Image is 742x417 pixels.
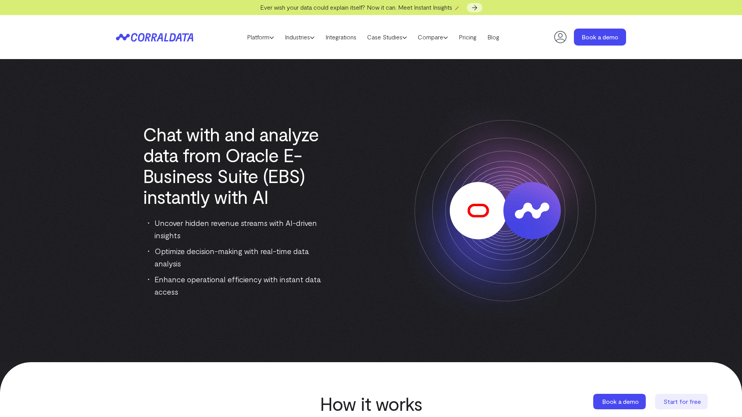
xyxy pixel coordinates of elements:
[279,31,320,43] a: Industries
[453,31,482,43] a: Pricing
[482,31,505,43] a: Blog
[242,31,279,43] a: Platform
[148,245,330,270] li: Optimize decision-making with real-time data analysis
[664,398,701,405] span: Start for free
[148,273,330,298] li: Enhance operational efficiency with instant data access
[655,394,709,409] a: Start for free
[574,29,626,46] a: Book a demo
[593,394,647,409] a: Book a demo
[320,31,362,43] a: Integrations
[260,3,461,11] span: Ever wish your data could explain itself? Now it can. Meet Instant Insights 🪄
[143,124,330,207] h1: Chat with and analyze data from Oracle E-Business Suite (EBS) instantly with AI
[362,31,412,43] a: Case Studies
[238,393,504,414] h2: How it works
[412,31,453,43] a: Compare
[148,217,330,241] li: Uncover hidden revenue streams with AI-driven insights
[602,398,639,405] span: Book a demo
